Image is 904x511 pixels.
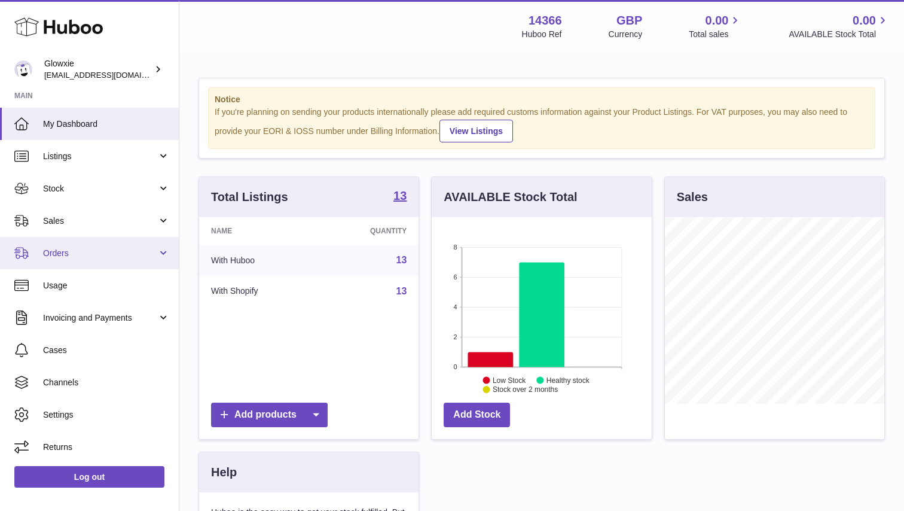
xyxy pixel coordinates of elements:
[43,215,157,227] span: Sales
[454,303,457,311] text: 4
[454,273,457,281] text: 6
[529,13,562,29] strong: 14366
[44,70,176,80] span: [EMAIL_ADDRESS][DOMAIN_NAME]
[211,403,328,427] a: Add products
[789,13,890,40] a: 0.00 AVAILABLE Stock Total
[546,376,590,384] text: Healthy stock
[199,245,317,276] td: With Huboo
[444,403,510,427] a: Add Stock
[522,29,562,40] div: Huboo Ref
[43,377,170,388] span: Channels
[199,276,317,307] td: With Shopify
[393,190,407,204] a: 13
[789,29,890,40] span: AVAILABLE Stock Total
[454,333,457,340] text: 2
[43,442,170,453] span: Returns
[396,286,407,296] a: 13
[616,13,642,29] strong: GBP
[43,409,170,421] span: Settings
[493,385,558,394] text: Stock over 2 months
[396,255,407,265] a: 13
[609,29,643,40] div: Currency
[44,58,152,81] div: Glowxie
[43,345,170,356] span: Cases
[43,151,157,162] span: Listings
[706,13,729,29] span: 0.00
[454,363,457,370] text: 0
[43,118,170,130] span: My Dashboard
[439,120,513,142] a: View Listings
[493,376,526,384] text: Low Stock
[215,107,869,142] div: If you're planning on sending your products internationally please add required customs informati...
[14,466,164,488] a: Log out
[689,13,742,40] a: 0.00 Total sales
[853,13,876,29] span: 0.00
[317,217,419,245] th: Quantity
[677,189,708,205] h3: Sales
[444,189,577,205] h3: AVAILABLE Stock Total
[14,60,32,78] img: suraj@glowxie.com
[454,244,457,251] text: 8
[43,248,157,259] span: Orders
[393,190,407,202] strong: 13
[211,189,288,205] h3: Total Listings
[211,464,237,480] h3: Help
[199,217,317,245] th: Name
[43,183,157,194] span: Stock
[43,280,170,291] span: Usage
[43,312,157,324] span: Invoicing and Payments
[215,94,869,105] strong: Notice
[689,29,742,40] span: Total sales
